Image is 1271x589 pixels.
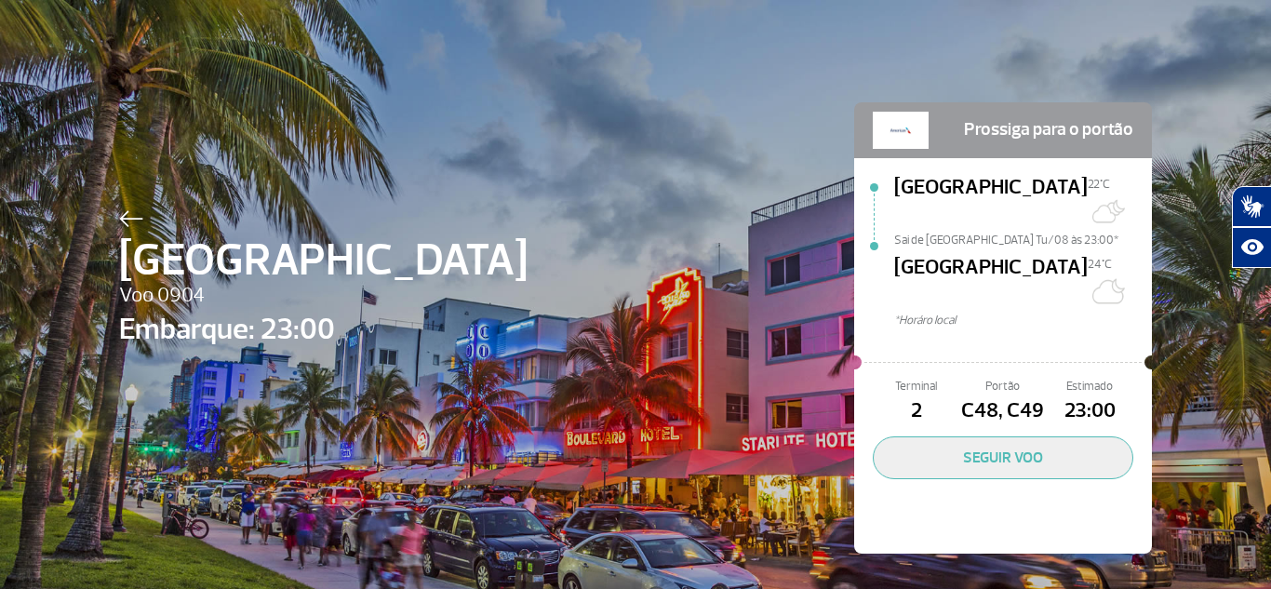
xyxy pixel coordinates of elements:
[894,232,1152,245] span: Sai de [GEOGRAPHIC_DATA] Tu/08 às 23:00*
[1047,395,1133,427] span: 23:00
[119,227,528,294] span: [GEOGRAPHIC_DATA]
[959,395,1046,427] span: C48, C49
[873,378,959,395] span: Terminal
[964,112,1133,149] span: Prossiga para o portão
[119,307,528,352] span: Embarque: 23:00
[894,312,1152,329] span: *Horáro local
[1232,227,1271,268] button: Abrir recursos assistivos.
[1088,257,1112,272] span: 24°C
[1232,186,1271,227] button: Abrir tradutor de língua de sinais.
[1047,378,1133,395] span: Estimado
[959,378,1046,395] span: Portão
[1088,193,1125,230] img: Muitas nuvens
[119,280,528,312] span: Voo 0904
[1088,273,1125,310] img: Céu limpo
[894,252,1088,312] span: [GEOGRAPHIC_DATA]
[1088,177,1110,192] span: 22°C
[873,395,959,427] span: 2
[1232,186,1271,268] div: Plugin de acessibilidade da Hand Talk.
[873,436,1133,479] button: SEGUIR VOO
[894,172,1088,232] span: [GEOGRAPHIC_DATA]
